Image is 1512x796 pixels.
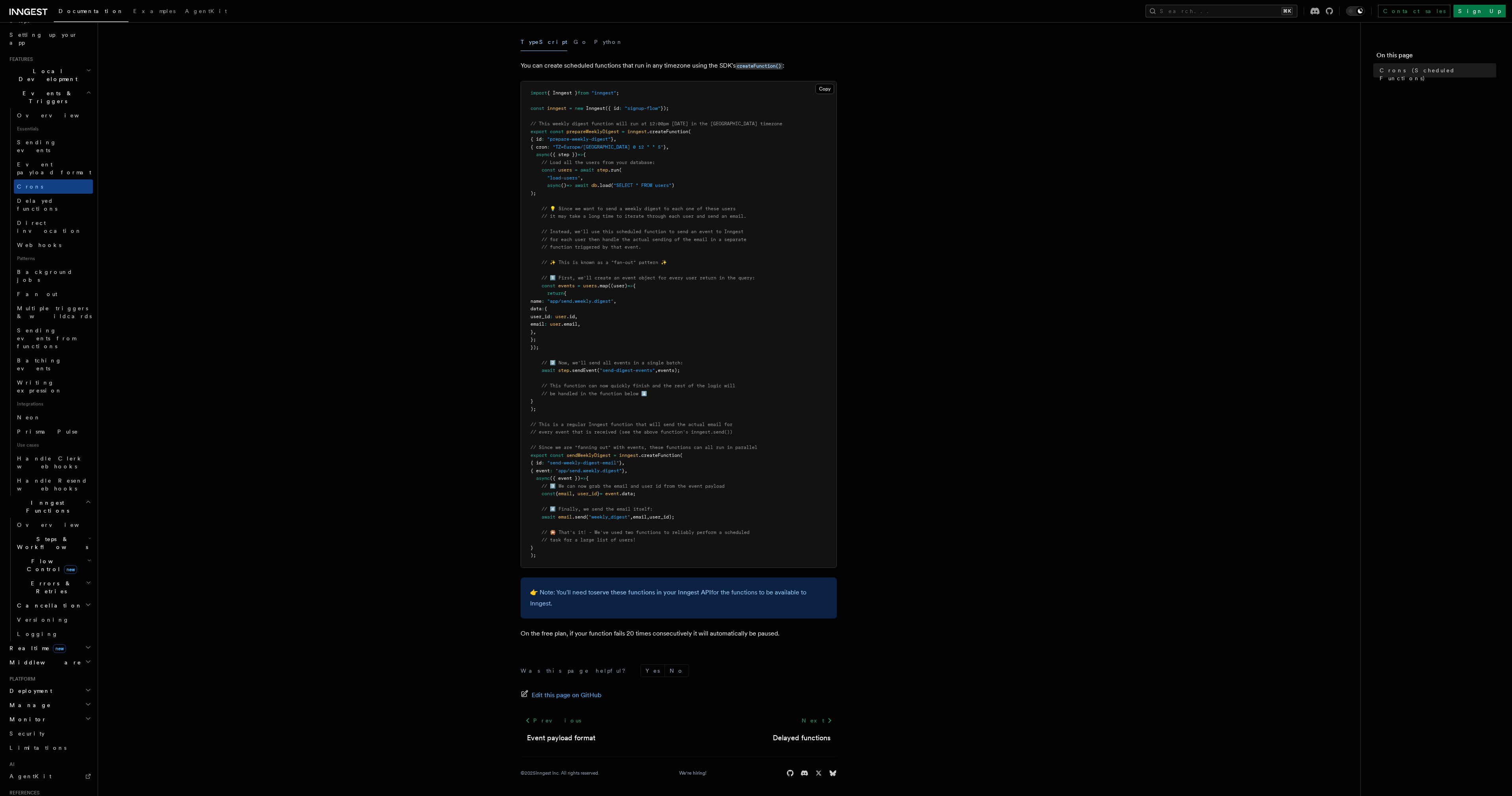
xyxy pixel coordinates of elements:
[17,631,58,637] span: Logging
[14,557,87,573] span: Flow Control
[6,499,85,515] span: Inngest Functions
[688,129,691,134] span: (
[17,522,98,528] span: Overview
[555,491,558,496] span: {
[613,453,616,458] span: =
[597,167,608,173] span: step
[14,353,93,375] a: Batching events
[530,129,547,134] span: export
[597,183,611,188] span: .load
[550,321,561,327] span: user
[547,90,578,96] span: { Inngest }
[649,514,674,520] span: user_id);
[569,368,597,373] span: .sendEvent
[558,283,575,289] span: events
[17,198,57,212] span: Delayed functions
[1380,66,1496,82] span: Crons (Scheduled Functions)
[580,167,594,173] span: await
[542,391,647,396] span: // be handled in the function below ⬇️
[542,460,544,466] span: :
[542,537,636,543] span: // task for a large list of users!
[550,129,564,134] span: const
[578,491,597,496] span: user_id
[594,33,623,51] button: Python
[597,368,600,373] span: (
[542,360,683,366] span: // 2️⃣ Now, we'll send all events in a single batch:
[14,135,93,157] a: Sending events
[530,345,539,350] span: });
[600,368,655,373] span: "send-digest-events"
[566,453,611,458] span: sendWeeklyDigest
[647,514,649,520] span: ,
[530,121,782,126] span: // This weekly digest function will run at 12:00pm [DATE] in the [GEOGRAPHIC_DATA] timezone
[542,491,555,496] span: const
[597,283,608,289] span: .map
[6,790,40,796] span: References
[128,2,180,21] a: Examples
[17,291,57,297] span: Fan out
[555,314,566,319] span: user
[527,732,595,743] a: Event payload format
[547,290,564,296] span: return
[6,28,93,50] a: Setting up your app
[622,468,625,473] span: }
[611,136,613,142] span: }
[17,112,98,119] span: Overview
[530,468,550,473] span: { event
[521,713,586,728] a: Previous
[586,106,605,111] span: Inngest
[521,667,631,675] p: Was this page helpful?
[547,298,613,304] span: "app/send.weekly.digest"
[550,314,553,319] span: :
[547,175,580,181] span: "load-users"
[14,535,88,551] span: Steps & Workflows
[14,424,93,439] a: Prisma Pulse
[6,761,15,768] span: AI
[530,337,536,342] span: };
[530,553,536,558] span: );
[6,712,93,726] button: Monitor
[591,90,616,96] span: "inngest"
[558,167,572,173] span: users
[569,106,572,111] span: =
[547,136,611,142] span: "prepare-weekly-digest"
[6,644,66,652] span: Realtime
[1453,5,1506,17] a: Sign Up
[530,306,542,311] span: data
[547,106,566,111] span: inngest
[638,453,680,458] span: .createFunction
[578,90,589,96] span: from
[6,496,93,518] button: Inngest Functions
[6,687,52,695] span: Deployment
[583,152,586,157] span: {
[521,628,837,639] p: On the free plan, if your function fails 20 times consecutively it will automatically be paused.
[619,167,622,173] span: (
[521,60,837,72] p: You can create scheduled functions that run in any timezone using the SDK's :
[736,63,783,70] code: createFunction()
[561,321,578,327] span: .email
[566,129,619,134] span: prepareWeeklyDigest
[566,314,575,319] span: .id
[14,252,93,265] span: Patterns
[14,123,93,135] span: Essentials
[17,139,57,153] span: Sending events
[14,579,86,595] span: Errors & Retries
[14,157,93,179] a: Event payload format
[622,129,625,134] span: =
[14,627,93,641] a: Logging
[530,90,547,96] span: import
[619,453,638,458] span: inngest
[1346,6,1365,16] button: Toggle dark mode
[17,617,69,623] span: Versioning
[1282,7,1293,15] kbd: ⌘K
[605,106,619,111] span: ({ id
[6,655,93,670] button: Middleware
[542,368,555,373] span: await
[547,460,619,466] span: "send-weekly-digest-email"
[521,770,599,776] div: © 2025 Inngest Inc. All rights reserved.
[1146,5,1297,17] button: Search...⌘K
[6,64,93,86] button: Local Development
[14,451,93,473] a: Handle Clerk webhooks
[564,290,566,296] span: {
[542,244,641,250] span: // function triggered by that event.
